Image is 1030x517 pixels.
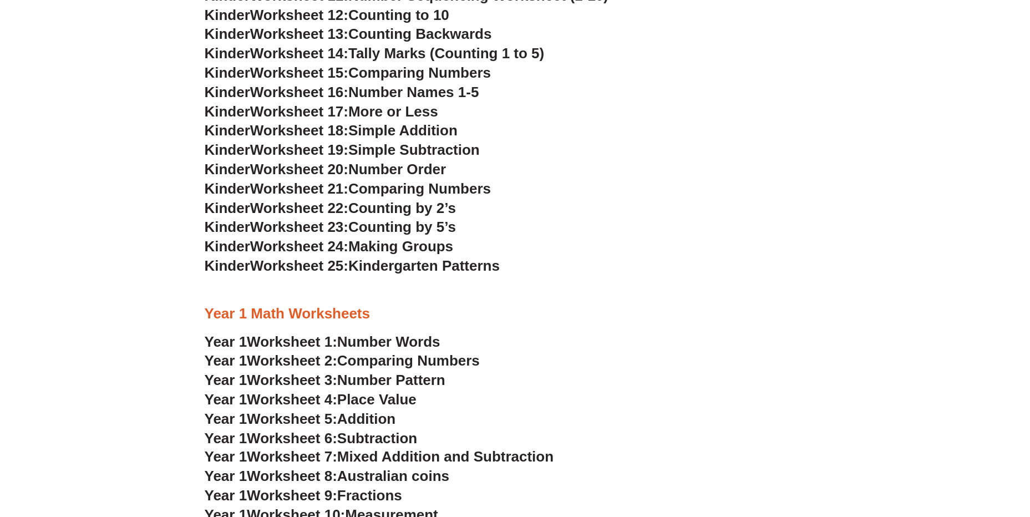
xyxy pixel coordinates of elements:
span: Kinder [205,45,250,62]
span: Worksheet 8: [247,468,337,484]
span: Worksheet 25: [250,257,348,274]
span: Australian coins [337,468,449,484]
span: Worksheet 23: [250,219,348,235]
a: Year 1Worksheet 2:Comparing Numbers [205,352,480,369]
span: Worksheet 18: [250,122,348,139]
span: Worksheet 1: [247,333,337,350]
span: Kinder [205,180,250,197]
span: Number Order [348,161,446,178]
span: Worksheet 14: [250,45,348,62]
span: Kinder [205,7,250,23]
span: Counting Backwards [348,26,491,42]
span: Fractions [337,487,402,504]
span: Simple Addition [348,122,458,139]
span: Worksheet 13: [250,26,348,42]
span: Worksheet 21: [250,180,348,197]
iframe: Chat Widget [845,392,1030,517]
span: Kinder [205,257,250,274]
span: Worksheet 9: [247,487,337,504]
span: Worksheet 2: [247,352,337,369]
span: Kindergarten Patterns [348,257,500,274]
a: Year 1Worksheet 7:Mixed Addition and Subtraction [205,448,554,465]
span: Comparing Numbers [348,180,491,197]
span: Worksheet 24: [250,238,348,255]
span: Worksheet 22: [250,200,348,216]
span: Number Words [337,333,440,350]
a: Year 1Worksheet 1:Number Words [205,333,440,350]
span: Mixed Addition and Subtraction [337,448,554,465]
span: Kinder [205,26,250,42]
span: Place Value [337,391,417,408]
span: Addition [337,410,395,427]
span: Worksheet 5: [247,410,337,427]
span: Kinder [205,161,250,178]
span: Number Pattern [337,372,445,388]
span: Worksheet 6: [247,430,337,447]
span: Worksheet 16: [250,84,348,100]
span: Worksheet 19: [250,141,348,158]
span: Kinder [205,200,250,216]
span: Worksheet 12: [250,7,348,23]
span: More or Less [348,103,438,120]
span: Worksheet 20: [250,161,348,178]
span: Counting to 10 [348,7,449,23]
span: Comparing Numbers [348,64,491,81]
span: Worksheet 4: [247,391,337,408]
span: Worksheet 17: [250,103,348,120]
a: Year 1Worksheet 5:Addition [205,410,396,427]
span: Worksheet 15: [250,64,348,81]
a: Year 1Worksheet 6:Subtraction [205,430,418,447]
span: Kinder [205,122,250,139]
span: Subtraction [337,430,417,447]
span: Kinder [205,219,250,235]
span: Worksheet 7: [247,448,337,465]
span: Kinder [205,103,250,120]
span: Number Names 1-5 [348,84,479,100]
a: Year 1Worksheet 9:Fractions [205,487,402,504]
span: Kinder [205,64,250,81]
span: Comparing Numbers [337,352,480,369]
a: Year 1Worksheet 4:Place Value [205,391,417,408]
span: Simple Subtraction [348,141,480,158]
span: Kinder [205,84,250,100]
a: Year 1Worksheet 3:Number Pattern [205,372,445,388]
span: Counting by 2’s [348,200,456,216]
span: Kinder [205,238,250,255]
h3: Year 1 Math Worksheets [205,305,826,323]
span: Kinder [205,141,250,158]
span: Tally Marks (Counting 1 to 5) [348,45,544,62]
span: Worksheet 3: [247,372,337,388]
span: Making Groups [348,238,453,255]
span: Counting by 5’s [348,219,456,235]
a: Year 1Worksheet 8:Australian coins [205,468,449,484]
